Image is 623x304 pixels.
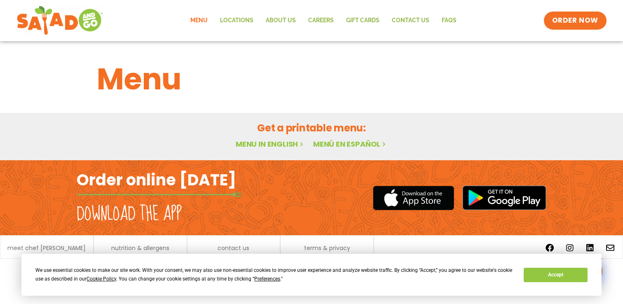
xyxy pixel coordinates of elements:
a: contact us [218,245,249,251]
img: appstore [373,185,454,211]
h1: Menu [97,57,526,101]
span: Cookie Policy [87,276,116,282]
h2: Download the app [77,203,182,226]
img: new-SAG-logo-768×292 [16,4,103,37]
a: Contact Us [386,11,436,30]
img: fork [77,192,241,197]
a: Menú en español [313,139,387,149]
a: ORDER NOW [544,12,607,30]
a: Locations [214,11,260,30]
span: Preferences [254,276,280,282]
span: ORDER NOW [552,16,598,26]
a: meet chef [PERSON_NAME] [7,245,86,251]
h2: Order online [DATE] [77,170,236,190]
h2: Get a printable menu: [97,121,526,135]
nav: Menu [184,11,463,30]
a: nutrition & allergens [111,245,169,251]
img: google_play [462,185,546,210]
a: terms & privacy [304,245,350,251]
a: About Us [260,11,302,30]
div: Cookie Consent Prompt [21,254,602,296]
a: Careers [302,11,340,30]
a: GIFT CARDS [340,11,386,30]
div: We use essential cookies to make our site work. With your consent, we may also use non-essential ... [35,266,514,283]
a: FAQs [436,11,463,30]
button: Accept [524,268,587,282]
a: Menu [184,11,214,30]
a: Menu in English [236,139,305,149]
